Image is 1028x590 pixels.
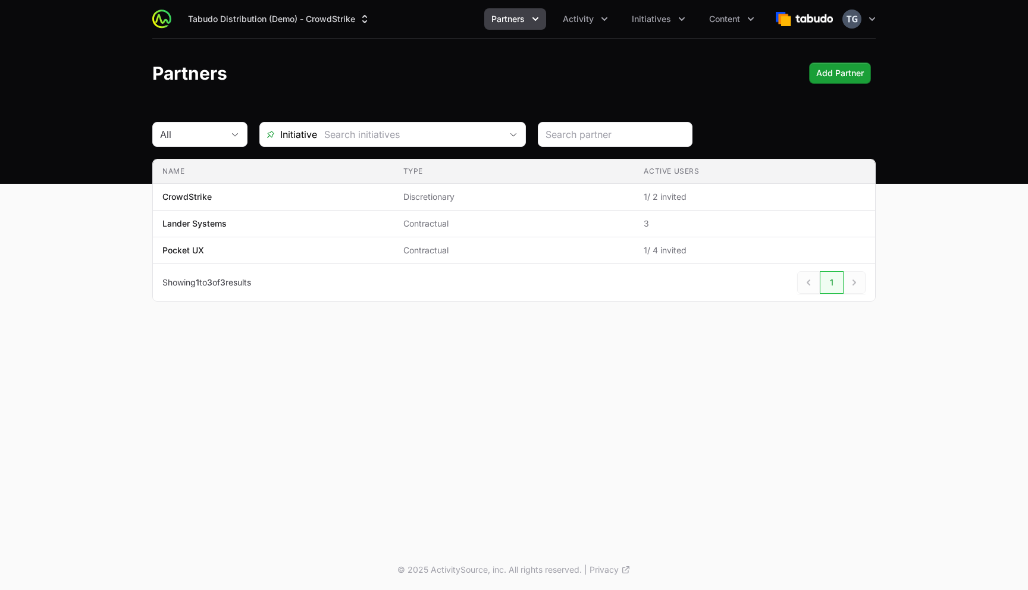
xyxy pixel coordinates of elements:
[563,13,594,25] span: Activity
[162,244,204,256] p: Pocket UX
[556,8,615,30] button: Activity
[160,127,223,142] div: All
[207,277,212,287] span: 3
[394,159,635,184] th: Type
[162,277,251,288] p: Showing to of results
[842,10,861,29] img: Timothy Greig
[171,8,761,30] div: Main navigation
[584,564,587,576] span: |
[809,62,871,84] div: Primary actions
[644,218,866,230] span: 3
[162,218,227,230] p: Lander Systems
[820,271,844,294] a: 1
[153,123,247,146] button: All
[590,564,631,576] a: Privacy
[702,8,761,30] button: Content
[491,13,525,25] span: Partners
[260,127,317,142] span: Initiative
[153,159,394,184] th: Name
[809,62,871,84] button: Add Partner
[403,218,625,230] span: Contractual
[634,159,875,184] th: Active Users
[220,277,225,287] span: 3
[816,66,864,80] span: Add Partner
[625,8,692,30] button: Initiatives
[403,244,625,256] span: Contractual
[644,191,866,203] span: 1 / 2 invited
[403,191,625,203] span: Discretionary
[556,8,615,30] div: Activity menu
[484,8,546,30] button: Partners
[162,191,212,203] p: CrowdStrike
[152,62,227,84] h1: Partners
[397,564,582,576] p: © 2025 ActivitySource, inc. All rights reserved.
[632,13,671,25] span: Initiatives
[709,13,740,25] span: Content
[196,277,199,287] span: 1
[546,127,685,142] input: Search partner
[702,8,761,30] div: Content menu
[181,8,378,30] div: Supplier switch menu
[152,10,171,29] img: ActivitySource
[181,8,378,30] button: Tabudo Distribution (Demo) - CrowdStrike
[644,244,866,256] span: 1 / 4 invited
[776,7,833,31] img: Tabudo Distribution (Demo)
[484,8,546,30] div: Partners menu
[625,8,692,30] div: Initiatives menu
[502,123,525,146] div: Open
[317,123,502,146] input: Search initiatives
